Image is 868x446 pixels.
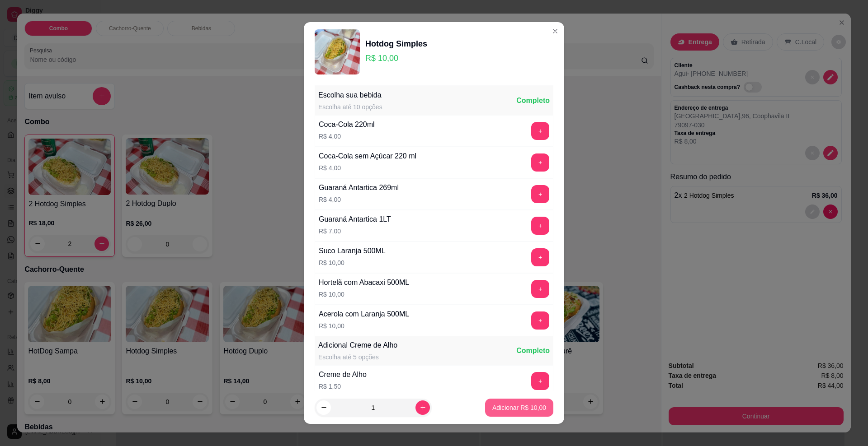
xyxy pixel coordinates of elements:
[516,345,550,356] div: Completo
[415,400,430,415] button: increase-product-quantity
[318,353,397,362] div: Escolha até 5 opções
[316,400,331,415] button: decrease-product-quantity
[315,29,360,74] img: product-image
[318,102,382,111] div: Escolha até 10 opções
[319,258,386,267] p: R$ 10,00
[531,153,549,172] button: add
[319,163,416,172] p: R$ 4,00
[319,119,375,130] div: Coca-Cola 220ml
[531,185,549,203] button: add
[319,290,409,299] p: R$ 10,00
[318,340,397,351] div: Adicional Creme de Alho
[531,122,549,140] button: add
[319,369,367,380] div: Creme de Alho
[492,403,546,412] p: Adicionar R$ 10,00
[319,277,409,288] div: Hortelã com Abacaxi 500ML
[318,90,382,101] div: Escolha sua bebida
[485,399,553,417] button: Adicionar R$ 10,00
[319,195,399,204] p: R$ 4,00
[516,95,550,106] div: Completo
[319,214,391,225] div: Guaraná Antartica 1LT
[319,382,367,391] p: R$ 1,50
[319,321,409,330] p: R$ 10,00
[319,246,386,256] div: Suco Laranja 500ML
[319,151,416,162] div: Coca-Cola sem Açúcar 220 ml
[531,280,549,298] button: add
[531,248,549,266] button: add
[319,132,375,141] p: R$ 4,00
[319,182,399,193] div: Guaraná Antartica 269ml
[548,24,562,38] button: Close
[319,309,409,320] div: Acerola com Laranja 500ML
[365,37,427,50] div: Hotdog Simples
[531,217,549,235] button: add
[531,372,549,390] button: add
[319,227,391,236] p: R$ 7,00
[365,52,427,65] p: R$ 10,00
[531,311,549,330] button: add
